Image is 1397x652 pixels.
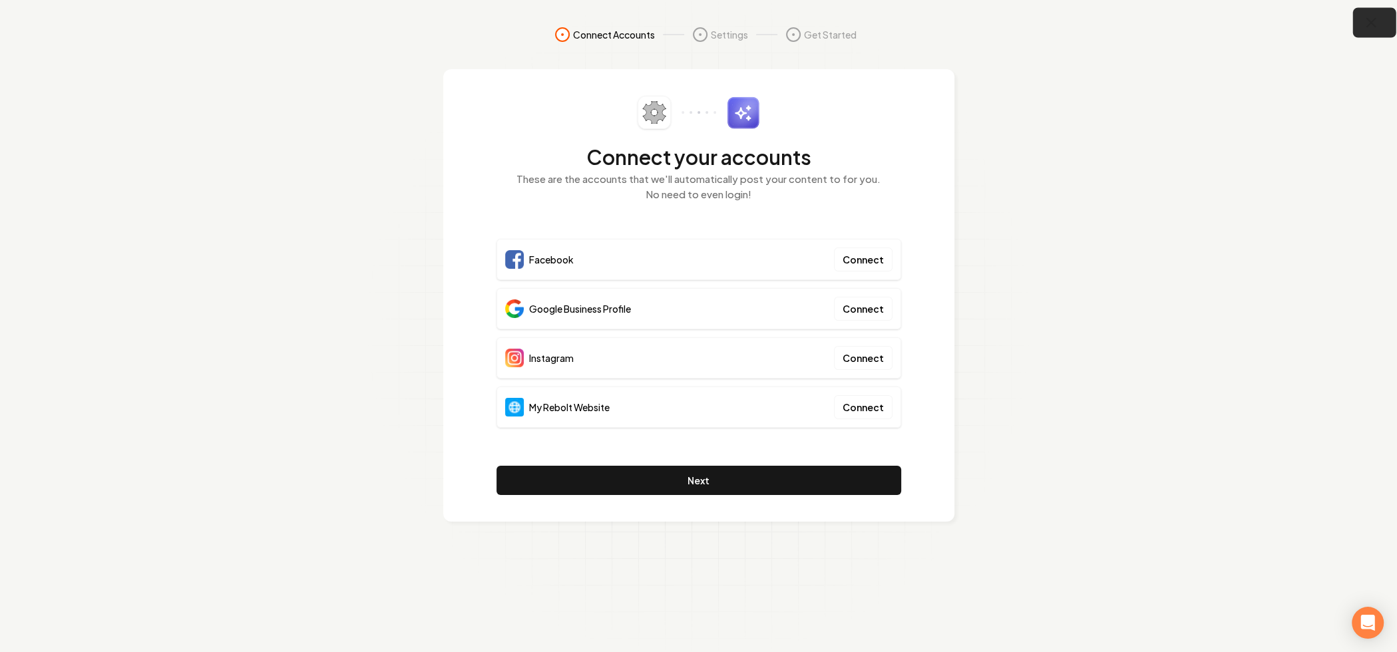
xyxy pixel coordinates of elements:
[505,299,524,318] img: Google
[505,398,524,416] img: Website
[834,297,893,321] button: Connect
[497,172,901,202] p: These are the accounts that we'll automatically post your content to for you. No need to even login!
[711,28,748,41] span: Settings
[529,351,574,365] span: Instagram
[529,253,574,266] span: Facebook
[834,346,893,370] button: Connect
[1352,607,1384,639] div: Open Intercom Messenger
[804,28,857,41] span: Get Started
[497,145,901,169] h2: Connect your accounts
[834,395,893,419] button: Connect
[497,466,901,495] button: Next
[505,250,524,269] img: Facebook
[834,247,893,271] button: Connect
[682,111,716,114] img: connector-dots.svg
[529,401,610,414] span: My Rebolt Website
[505,349,524,367] img: Instagram
[529,302,631,315] span: Google Business Profile
[573,28,655,41] span: Connect Accounts
[727,96,759,129] img: sparkles.svg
